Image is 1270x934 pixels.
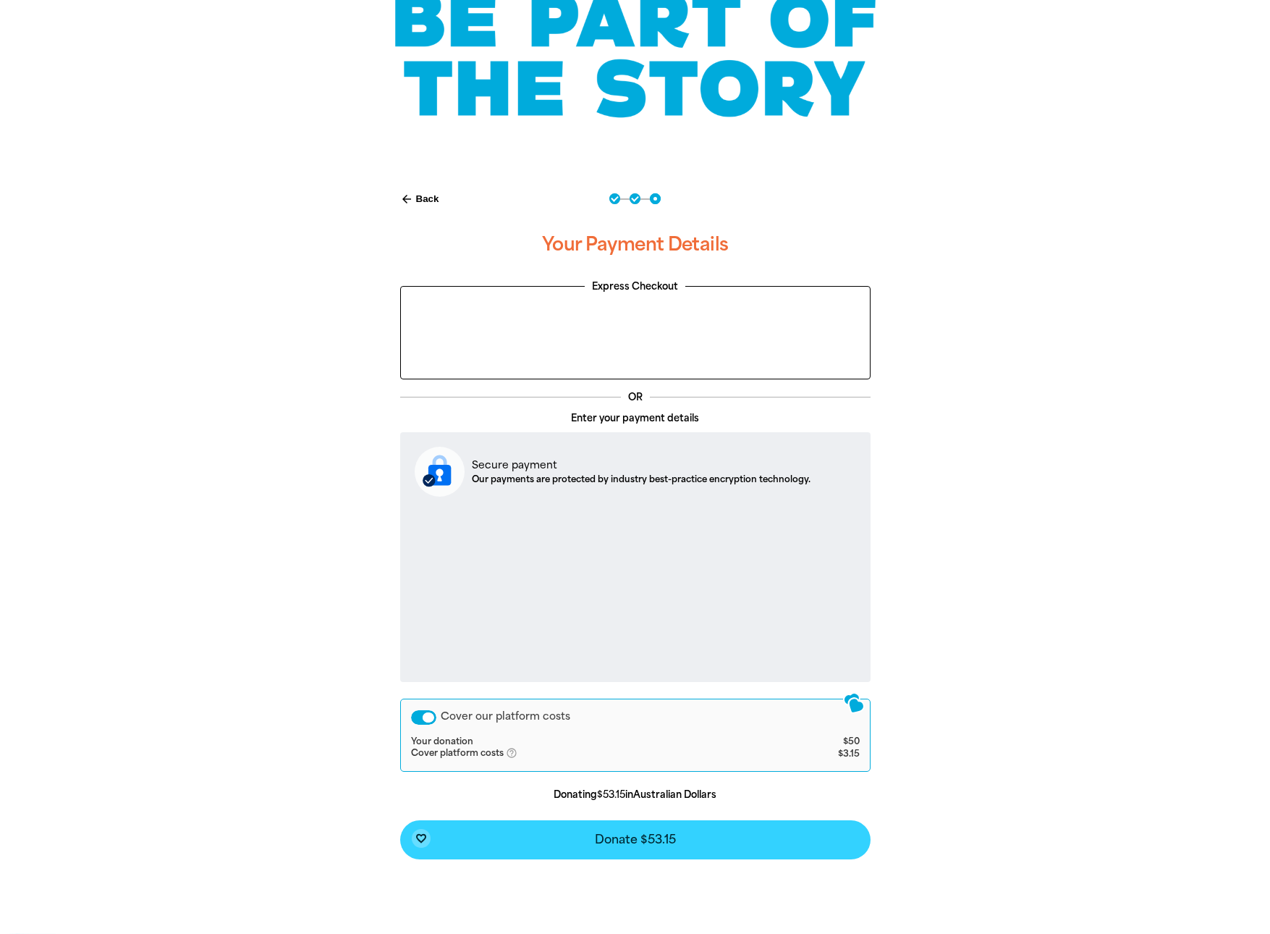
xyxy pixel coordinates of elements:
[394,187,445,211] button: Back
[784,736,860,748] td: $50
[400,193,413,206] i: arrow_back
[784,747,860,760] td: $3.15
[400,820,871,859] button: favorite_borderDonate $53.15
[415,833,427,844] i: favorite_border
[400,788,871,802] p: Donating in Australian Dollars
[412,508,859,670] iframe: Secure payment input frame
[585,279,685,294] legend: Express Checkout
[597,789,625,800] b: $53.15
[506,747,529,759] i: help_outlined
[650,193,661,204] button: Navigate to step 3 of 3 to enter your payment details
[630,193,640,204] button: Navigate to step 2 of 3 to enter your details
[400,411,871,426] p: Enter your payment details
[595,834,676,846] span: Donate $53.15
[411,710,436,725] button: Cover our platform costs
[411,736,784,748] td: Your donation
[472,458,810,473] p: Secure payment
[472,473,810,486] p: Our payments are protected by industry best-practice encryption technology.
[609,193,620,204] button: Navigate to step 1 of 3 to enter your donation amount
[408,294,863,324] iframe: Secure payment button frame
[400,222,871,268] h3: Your Payment Details
[411,747,784,760] td: Cover platform costs
[408,330,863,370] iframe: PayPal-paypal
[621,390,650,405] p: OR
